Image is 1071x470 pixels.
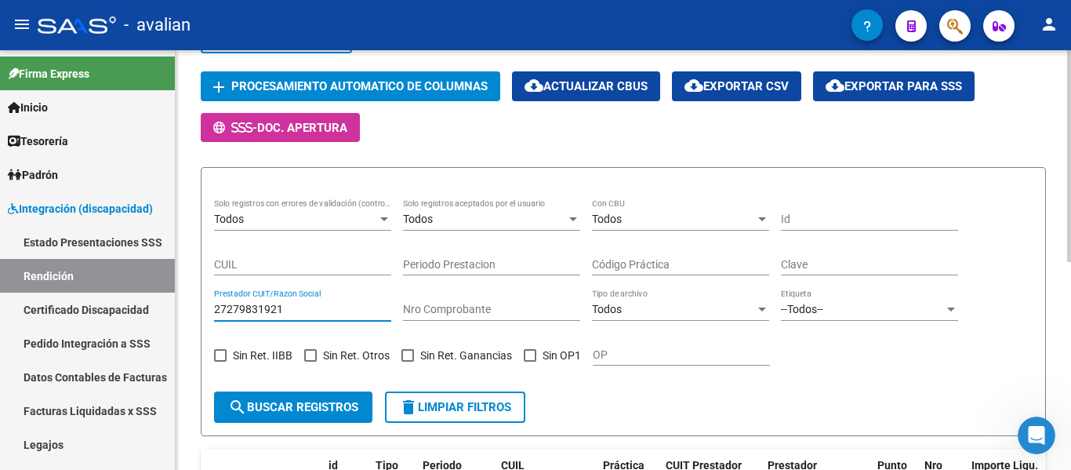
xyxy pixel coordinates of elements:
span: Inicio [8,99,48,116]
mat-icon: add [209,78,228,97]
span: Tesorería [8,133,68,150]
span: - [213,121,257,135]
span: --Todos-- [781,303,823,315]
span: Sin Ret. Ganancias [420,346,512,365]
span: Firma Express [8,65,89,82]
mat-icon: menu [13,15,31,34]
span: Buscar registros [228,400,358,414]
mat-icon: cloud_download [684,76,703,95]
span: Todos [592,213,622,225]
span: Padrón [8,166,58,184]
mat-icon: person [1040,15,1058,34]
span: Integración (discapacidad) [8,200,153,217]
button: Limpiar filtros [385,392,525,423]
span: Procesamiento automatico de columnas [231,80,488,94]
mat-icon: cloud_download [525,76,543,95]
button: Exportar CSV [672,71,801,100]
span: Todos [592,303,622,315]
span: Actualizar CBUs [525,79,648,93]
span: - avalian [124,8,191,42]
span: Exportar CSV [684,79,789,93]
span: Sin Ret. Otros [323,346,390,365]
span: Limpiar filtros [399,400,511,414]
span: Sin OP1 [543,346,581,365]
span: Sin Ret. IIBB [233,346,292,365]
button: Procesamiento automatico de columnas [201,71,500,100]
button: Actualizar CBUs [512,71,660,100]
button: Buscar registros [214,392,372,423]
span: Exportar para SSS [826,79,962,93]
button: Exportar para SSS [813,71,975,100]
mat-icon: search [228,398,247,417]
span: Todos [403,213,433,225]
button: -Doc. Apertura [201,113,360,142]
mat-icon: delete [399,398,418,417]
span: Todos [214,213,244,225]
span: Doc. Apertura [257,121,347,135]
iframe: Intercom live chat [1018,417,1055,454]
mat-icon: cloud_download [826,76,844,95]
